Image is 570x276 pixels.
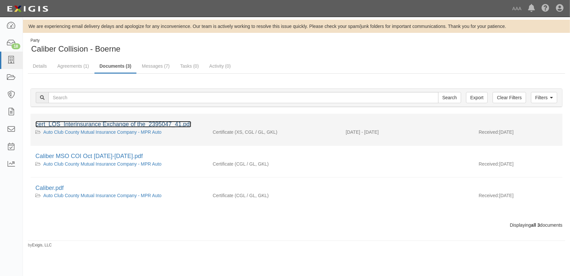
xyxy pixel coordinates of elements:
a: Tasks (0) [175,59,204,73]
div: Commercial General Liability / Garage Liability Garage Keepers Liability [208,161,341,167]
input: Search [438,92,461,103]
a: Activity (0) [204,59,235,73]
p: Received: [479,161,499,167]
div: [DATE] [474,129,562,139]
p: Received: [479,129,499,135]
input: Search [49,92,438,103]
a: Documents (3) [94,59,136,74]
i: Help Center - Complianz [541,5,549,12]
a: Auto Club County Mutual Insurance Company - MPR Auto [43,193,161,198]
div: Displaying documents [26,222,567,228]
small: by [28,242,52,248]
div: Caliber.pdf [35,184,558,193]
a: Messages (7) [137,59,175,73]
div: [DATE] [474,192,562,202]
div: [DATE] [474,161,562,171]
b: all 3 [531,222,540,228]
a: Clear Filters [493,92,526,103]
span: Caliber Collision - Boerne [31,44,120,53]
img: logo-5460c22ac91f19d4615b14bd174203de0afe785f0fc80cf4dbbc73dc1793850b.png [5,3,50,15]
a: Caliber MSO COI Oct [DATE]-[DATE].pdf [35,153,143,159]
div: Caliber MSO COI Oct 2023-2024.pdf [35,152,558,161]
a: Caliber.pdf [35,185,64,191]
a: Auto Club County Mutual Insurance Company - MPR Auto [43,129,161,135]
a: Agreements (1) [52,59,94,73]
div: We are experiencing email delivery delays and apologize for any inconvenience. Our team is active... [23,23,570,30]
a: Export [466,92,488,103]
a: Filters [531,92,557,103]
div: Excess/Umbrella Liability Commercial General Liability / Garage Liability Garage Keepers Liability [208,129,341,135]
div: Party [31,38,120,43]
div: 18 [11,43,20,49]
div: Effective 10/01/2024 - Expiration 10/01/2025 [341,129,474,135]
div: Effective - Expiration [341,161,474,161]
a: Auto Club County Mutual Insurance Company - MPR Auto [43,161,161,167]
div: Commercial General Liability / Garage Liability Garage Keepers Liability [208,192,341,199]
a: AAA [509,2,525,15]
a: Details [28,59,52,73]
a: Exigis, LLC [32,243,52,247]
a: cert_LOS_Interinsurance Exchange of the_2395047_41.pdf [35,121,191,127]
div: Auto Club County Mutual Insurance Company - MPR Auto [35,192,203,199]
div: Caliber Collision - Boerne [28,38,292,55]
div: Auto Club County Mutual Insurance Company - MPR Auto [35,129,203,135]
div: Auto Club County Mutual Insurance Company - MPR Auto [35,161,203,167]
p: Received: [479,192,499,199]
div: cert_LOS_Interinsurance Exchange of the_2395047_41.pdf [35,120,558,129]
